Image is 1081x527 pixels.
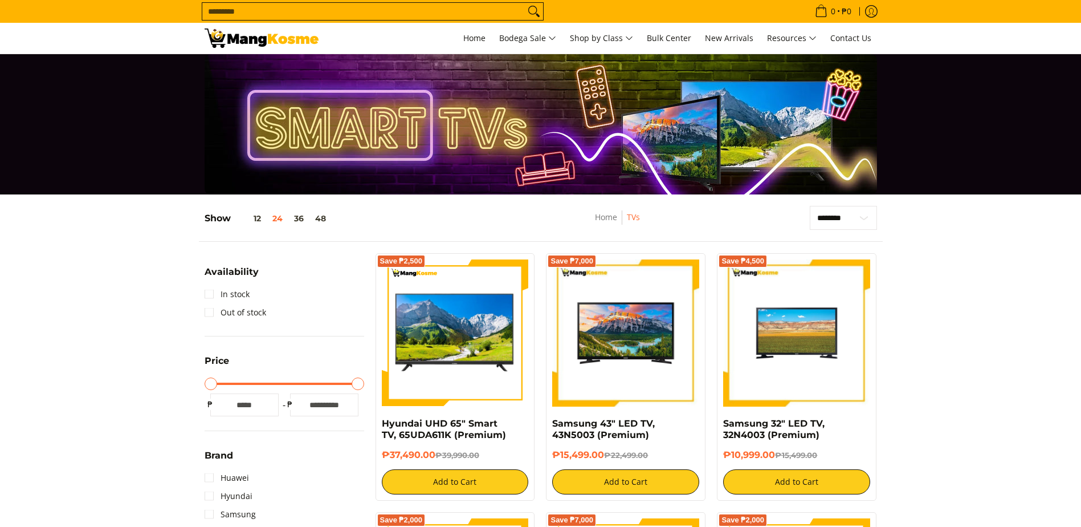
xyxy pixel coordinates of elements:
summary: Open [205,356,229,374]
a: Bodega Sale [493,23,562,54]
del: ₱39,990.00 [435,451,479,460]
a: Huawei [205,469,249,487]
span: Brand [205,451,233,460]
img: samsung-32-inch-led-tv-full-view-mang-kosme [723,260,870,407]
span: ₱ [284,399,296,410]
span: Save ₱2,000 [721,517,764,524]
button: 24 [267,214,288,223]
a: Samsung 43" LED TV, 43N5003 (Premium) [552,418,655,440]
a: Shop by Class [564,23,639,54]
h6: ₱37,490.00 [382,449,529,461]
span: Save ₱7,000 [550,517,593,524]
button: 48 [309,214,332,223]
img: TVs - Premium Television Brands l Mang Kosme [205,29,319,48]
span: Contact Us [830,33,871,43]
span: Bulk Center [647,33,691,43]
span: 0 [829,7,837,15]
a: Bulk Center [641,23,697,54]
a: Resources [761,23,822,54]
a: Out of stock [205,303,266,322]
button: Search [525,3,543,20]
span: Availability [205,267,259,277]
span: Save ₱2,000 [380,517,423,524]
button: Add to Cart [723,469,870,494]
a: Samsung 32" LED TV, 32N4003 (Premium) [723,418,825,440]
img: samsung-43-inch-led-tv-full-view- mang-kosme [552,260,699,407]
a: Home [458,23,491,54]
a: Home [595,212,617,222]
span: Save ₱2,500 [380,258,423,265]
span: New Arrivals [705,33,753,43]
a: Samsung [205,505,256,524]
span: Bodega Sale [499,31,556,46]
del: ₱15,499.00 [775,451,817,460]
a: TVs [627,212,640,222]
span: Save ₱4,500 [721,258,764,265]
span: Home [463,33,486,43]
summary: Open [205,451,233,469]
button: Add to Cart [382,469,529,494]
span: ₱ [205,399,216,410]
img: Hyundai UHD 65" Smart TV, 65UDA611K (Premium) [382,260,529,407]
a: Hyundai [205,487,252,505]
span: ₱0 [840,7,853,15]
button: 12 [231,214,267,223]
span: Save ₱7,000 [550,258,593,265]
h5: Show [205,213,332,224]
span: Resources [767,31,817,46]
span: Price [205,356,229,366]
span: • [811,5,855,18]
h6: ₱10,999.00 [723,449,870,461]
button: 36 [288,214,309,223]
button: Add to Cart [552,469,699,494]
summary: Open [205,267,259,285]
h6: ₱15,499.00 [552,449,699,461]
a: New Arrivals [699,23,759,54]
a: In stock [205,285,250,303]
nav: Breadcrumbs [531,210,704,236]
span: Shop by Class [570,31,633,46]
nav: Main Menu [330,23,877,54]
a: Contact Us [825,23,877,54]
del: ₱22,499.00 [604,451,648,460]
a: Hyundai UHD 65" Smart TV, 65UDA611K (Premium) [382,418,506,440]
